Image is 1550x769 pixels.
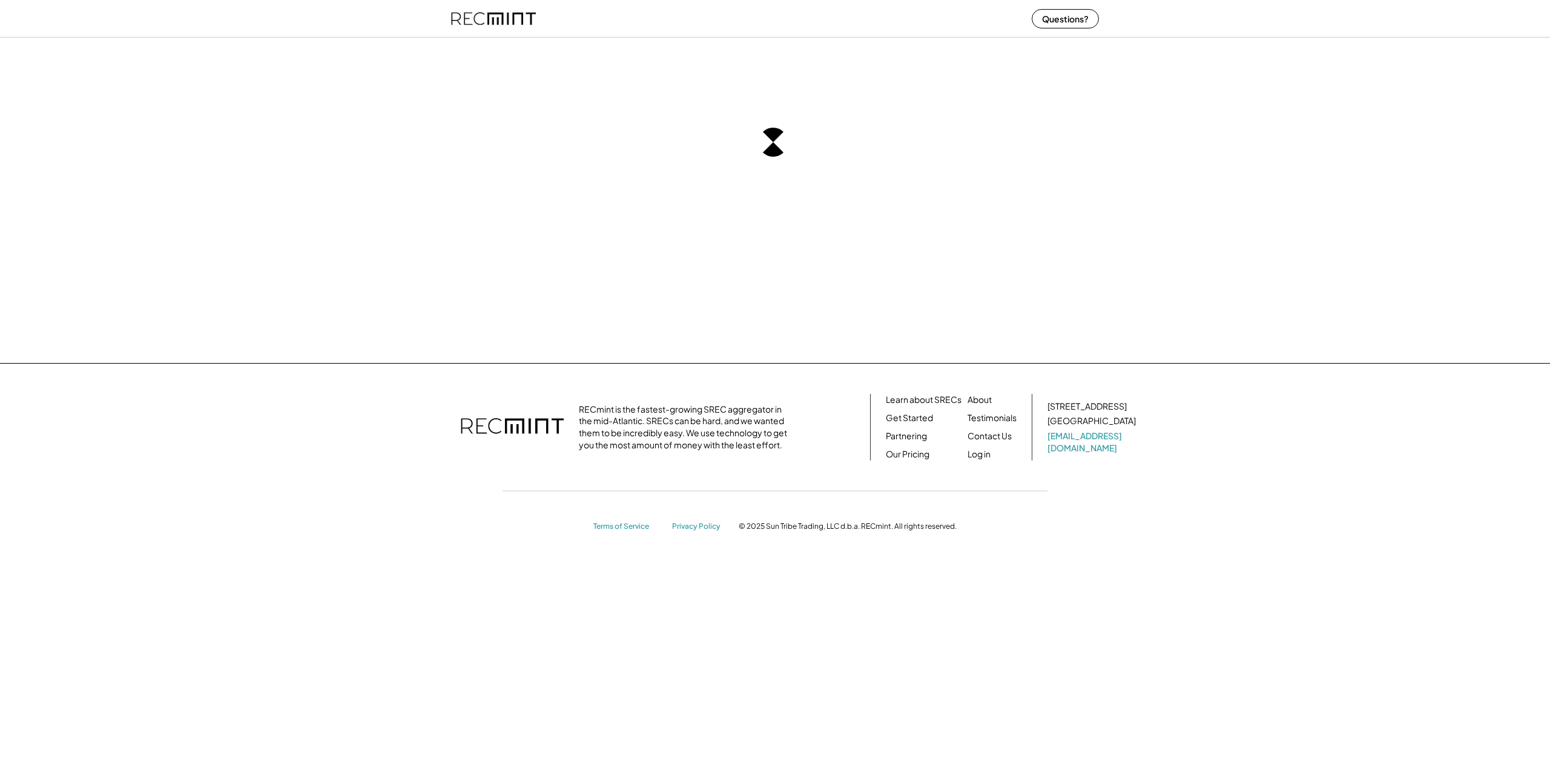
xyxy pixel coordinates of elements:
a: Privacy Policy [672,522,727,532]
img: recmint-logotype%403x.png [461,406,564,448]
a: Our Pricing [886,448,929,460]
div: [STREET_ADDRESS] [1047,401,1127,413]
button: Questions? [1032,9,1099,28]
a: Terms of Service [593,522,660,532]
a: Partnering [886,430,927,442]
div: © 2025 Sun Tribe Trading, LLC d.b.a. RECmint. All rights reserved. [739,522,957,531]
img: recmint-logotype%403x%20%281%29.jpeg [451,2,536,34]
a: Get Started [886,412,933,424]
div: RECmint is the fastest-growing SREC aggregator in the mid-Atlantic. SRECs can be hard, and we wan... [579,404,794,451]
a: About [968,394,992,406]
div: [GEOGRAPHIC_DATA] [1047,415,1136,427]
a: Log in [968,448,991,460]
a: Learn about SRECs [886,394,961,406]
a: [EMAIL_ADDRESS][DOMAIN_NAME] [1047,430,1138,454]
a: Contact Us [968,430,1012,442]
a: Testimonials [968,412,1017,424]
